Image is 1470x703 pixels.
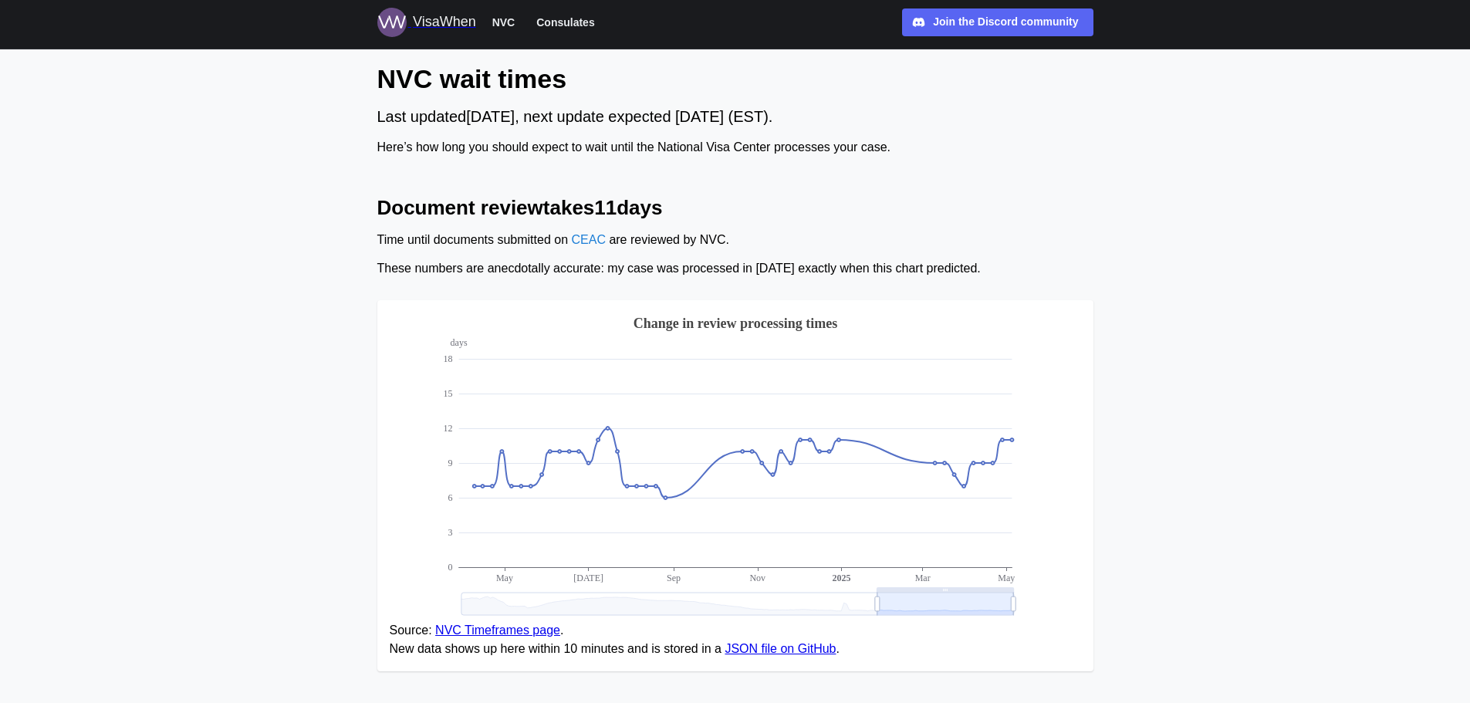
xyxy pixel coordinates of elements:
[495,573,512,583] text: May
[390,621,1081,660] figcaption: Source: . New data shows up here within 10 minutes and is stored in a .
[448,458,452,468] text: 9
[749,573,765,583] text: Nov
[377,105,1093,129] div: Last updated [DATE] , next update expected [DATE] (EST).
[529,12,601,32] button: Consulates
[573,573,603,583] text: [DATE]
[377,138,1093,157] div: Here’s how long you should expect to wait until the National Visa Center processes your case.
[443,388,452,399] text: 15
[998,573,1015,583] text: May
[377,8,407,37] img: Logo for VisaWhen
[448,492,452,503] text: 6
[914,573,930,583] text: Mar
[492,13,515,32] span: NVC
[377,259,1093,279] div: These numbers are anecdotally accurate: my case was processed in [DATE] exactly when this chart p...
[832,573,850,583] text: 2025
[448,562,452,573] text: 0
[571,233,605,246] a: CEAC
[435,624,560,637] a: NVC Timeframes page
[933,14,1078,31] div: Join the Discord community
[485,12,522,32] button: NVC
[536,13,594,32] span: Consulates
[377,231,1093,250] div: Time until documents submitted on are reviewed by NVC.
[725,642,836,655] a: JSON file on GitHub
[377,62,1093,96] h1: NVC wait times
[413,12,476,33] div: VisaWhen
[377,194,1093,221] h2: Document review takes 11 days
[902,8,1093,36] a: Join the Discord community
[443,353,452,364] text: 18
[667,573,681,583] text: Sep
[443,423,452,434] text: 12
[450,337,467,348] text: days
[448,527,452,538] text: 3
[633,316,836,331] text: Change in review processing times
[377,8,476,37] a: Logo for VisaWhen VisaWhen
